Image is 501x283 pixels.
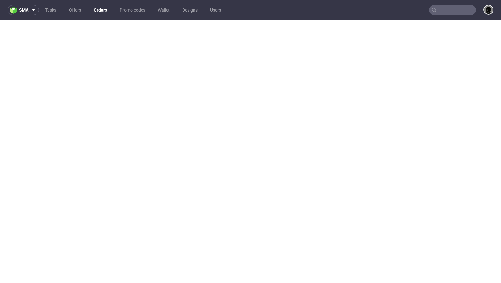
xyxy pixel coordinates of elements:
a: Tasks [41,5,60,15]
a: Offers [65,5,85,15]
a: Designs [178,5,201,15]
a: Users [206,5,225,15]
a: Orders [90,5,111,15]
a: Wallet [154,5,173,15]
span: sma [19,8,28,12]
button: sma [8,5,39,15]
a: Promo codes [116,5,149,15]
img: Dawid Urbanowicz [484,5,493,14]
img: logo [10,7,19,14]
